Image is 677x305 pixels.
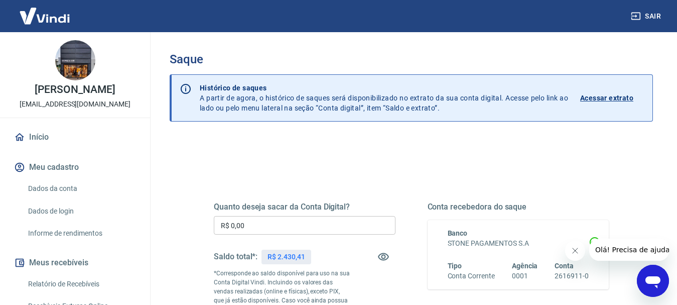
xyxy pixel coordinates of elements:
[428,202,609,212] h5: Conta recebedora do saque
[26,26,144,34] div: [PERSON_NAME]: [DOMAIN_NAME]
[53,59,77,66] div: Domínio
[448,229,468,237] span: Banco
[12,156,138,178] button: Meu cadastro
[200,83,568,93] p: Histórico de saques
[214,252,257,262] h5: Saldo total*:
[117,59,161,66] div: Palavras-chave
[448,271,495,281] h6: Conta Corrente
[24,201,138,222] a: Dados de login
[267,252,305,262] p: R$ 2.430,41
[24,274,138,294] a: Relatório de Recebíveis
[448,262,462,270] span: Tipo
[106,58,114,66] img: tab_keywords_by_traffic_grey.svg
[555,271,589,281] h6: 2616911-0
[35,84,115,95] p: [PERSON_NAME]
[512,271,538,281] h6: 0001
[512,262,538,270] span: Agência
[6,7,84,15] span: Olá! Precisa de ajuda?
[637,265,669,297] iframe: Botão para abrir a janela de mensagens
[565,241,585,261] iframe: Fechar mensagem
[24,178,138,199] a: Dados da conta
[589,239,669,261] iframe: Mensagem da empresa
[555,262,574,270] span: Conta
[20,99,130,110] p: [EMAIL_ADDRESS][DOMAIN_NAME]
[170,52,653,66] h3: Saque
[28,16,49,24] div: v 4.0.25
[200,83,568,113] p: A partir de agora, o histórico de saques será disponibilizado no extrato da sua conta digital. Ac...
[12,126,138,148] a: Início
[24,223,138,244] a: Informe de rendimentos
[16,16,24,24] img: logo_orange.svg
[448,238,589,249] h6: STONE PAGAMENTOS S.A
[214,202,395,212] h5: Quanto deseja sacar da Conta Digital?
[12,252,138,274] button: Meus recebíveis
[580,83,644,113] a: Acessar extrato
[12,1,77,31] img: Vindi
[16,26,24,34] img: website_grey.svg
[580,93,633,103] p: Acessar extrato
[629,7,665,26] button: Sair
[42,58,50,66] img: tab_domain_overview_orange.svg
[55,40,95,80] img: 882bb2d8-7460-4d0a-b2be-57c33b01f747.jpeg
